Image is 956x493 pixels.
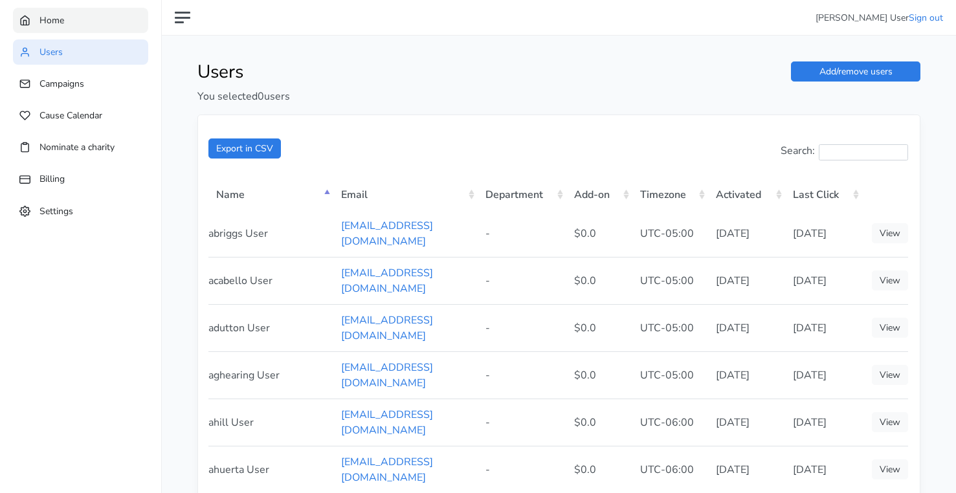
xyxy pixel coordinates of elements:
th: Department: activate to sort column ascending [478,177,566,210]
a: View [872,459,908,479]
td: $0.0 [566,399,632,446]
td: - [478,304,566,351]
p: You selected users [197,89,550,104]
td: - [478,257,566,304]
a: Billing [13,166,148,192]
td: $0.0 [566,210,632,257]
a: [EMAIL_ADDRESS][DOMAIN_NAME] [341,408,433,437]
h1: Users [197,61,550,83]
td: $0.0 [566,304,632,351]
td: $0.0 [566,351,632,399]
td: [DATE] [785,304,862,351]
td: UTC-05:00 [632,257,708,304]
td: [DATE] [785,351,862,399]
th: Name: activate to sort column descending [208,177,333,210]
td: [DATE] [785,399,862,446]
a: Sign out [909,12,943,24]
a: [EMAIL_ADDRESS][DOMAIN_NAME] [341,313,433,343]
span: Nominate a charity [39,141,115,153]
span: Billing [39,173,65,185]
td: ahill User [208,399,333,446]
td: [DATE] [708,446,785,493]
span: Users [39,46,63,58]
label: Search: [781,143,908,160]
span: Export in CSV [216,142,273,155]
button: Export in CSV [208,138,281,159]
a: [EMAIL_ADDRESS][DOMAIN_NAME] [341,455,433,485]
td: - [478,446,566,493]
td: aghearing User [208,351,333,399]
a: [EMAIL_ADDRESS][DOMAIN_NAME] [341,360,433,390]
td: UTC-06:00 [632,446,708,493]
a: View [872,270,908,290]
span: Cause Calendar [39,109,102,122]
td: adutton User [208,304,333,351]
td: - [478,210,566,257]
td: [DATE] [708,399,785,446]
td: [DATE] [708,257,785,304]
td: [DATE] [708,351,785,399]
th: Timezone: activate to sort column ascending [632,177,708,210]
td: - [478,399,566,446]
td: - [478,351,566,399]
a: Cause Calendar [13,103,148,128]
td: abriggs User [208,210,333,257]
th: Activated: activate to sort column ascending [708,177,785,210]
td: UTC-05:00 [632,351,708,399]
a: Nominate a charity [13,135,148,160]
a: [EMAIL_ADDRESS][DOMAIN_NAME] [341,266,433,296]
a: Campaigns [13,71,148,96]
a: Add/remove users [791,61,920,82]
th: Add-on: activate to sort column ascending [566,177,632,210]
a: Settings [13,199,148,224]
td: $0.0 [566,446,632,493]
li: [PERSON_NAME] User [816,11,943,25]
td: [DATE] [785,210,862,257]
td: [DATE] [785,257,862,304]
a: View [872,365,908,385]
span: Campaigns [39,78,84,90]
td: UTC-06:00 [632,399,708,446]
td: UTC-05:00 [632,210,708,257]
td: acabello User [208,257,333,304]
td: $0.0 [566,257,632,304]
input: Search: [819,144,908,160]
a: Home [13,8,148,33]
span: Settings [39,204,73,217]
span: 0 [258,89,264,104]
td: ahuerta User [208,446,333,493]
td: [DATE] [708,304,785,351]
a: View [872,412,908,432]
a: Users [13,39,148,65]
th: Last Click: activate to sort column ascending [785,177,862,210]
th: Email: activate to sort column ascending [333,177,478,210]
td: [DATE] [785,446,862,493]
a: View [872,223,908,243]
td: UTC-05:00 [632,304,708,351]
a: [EMAIL_ADDRESS][DOMAIN_NAME] [341,219,433,248]
a: View [872,318,908,338]
span: Home [39,14,64,27]
td: [DATE] [708,210,785,257]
